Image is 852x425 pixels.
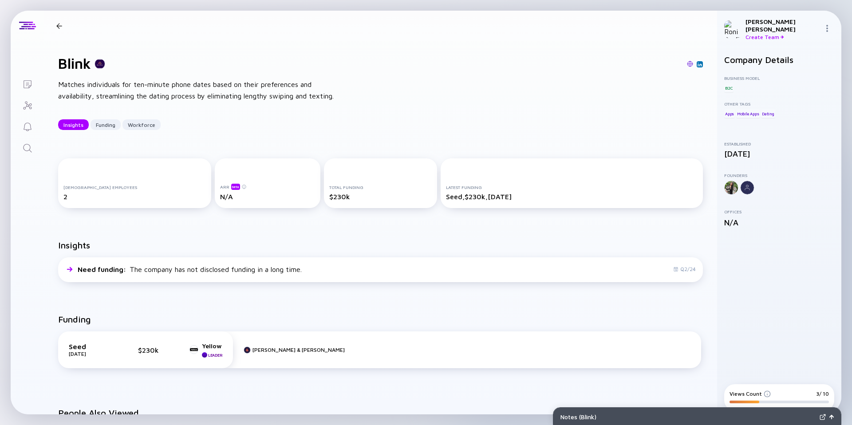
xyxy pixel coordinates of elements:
div: Insights [58,118,89,132]
span: Need funding : [78,265,128,273]
div: Established [724,141,834,146]
div: Other Tags [724,101,834,106]
div: Apps [724,109,735,118]
div: [PERSON_NAME] [PERSON_NAME] [745,18,820,33]
div: Seed [69,342,113,350]
h2: Company Details [724,55,834,65]
div: Dating [761,109,775,118]
a: Investor Map [11,94,44,115]
div: B2C [724,83,734,92]
img: Menu [824,25,831,32]
div: 3/ 10 [816,390,829,397]
button: Funding [91,119,121,130]
div: [DATE] [724,149,834,158]
img: Blink Linkedin Page [698,62,702,67]
h2: Funding [58,314,91,324]
div: N/A [220,193,315,201]
button: Insights [58,119,89,130]
div: Funding [91,118,121,132]
a: Reminders [11,115,44,137]
img: Open Notes [829,415,834,419]
a: [PERSON_NAME] & [PERSON_NAME] [244,346,345,353]
a: Lists [11,73,44,94]
div: Matches individuals for ten-minute phone dates based on their preferences and availability, strea... [58,79,342,102]
div: Offices [724,209,834,214]
h1: Blink [58,55,91,72]
div: 2 [63,193,206,201]
div: Workforce [122,118,161,132]
div: $230k [329,193,432,201]
div: [PERSON_NAME] & [PERSON_NAME] [252,346,345,353]
div: Total Funding [329,185,432,190]
div: Q2/24 [673,266,696,272]
a: Search [11,137,44,158]
div: Views Count [730,390,771,397]
a: YellowLeader [189,342,222,358]
div: [DATE] [69,350,113,357]
button: Workforce [122,119,161,130]
div: N/A [724,218,834,227]
div: Notes ( Blink ) [560,413,816,421]
h2: People Also Viewed [58,408,703,418]
div: Founders [724,173,834,178]
div: $230k [138,346,165,354]
div: Mobile Apps [736,109,760,118]
img: Expand Notes [820,414,826,420]
div: The company has not disclosed funding in a long time. [78,265,302,273]
div: Business Model [724,75,834,81]
div: Leader [208,353,222,358]
div: ARR [220,183,315,190]
img: Blink Website [687,61,693,67]
h2: Insights [58,240,90,250]
div: Latest Funding [446,185,698,190]
div: Yellow [202,342,222,350]
div: Seed, $230k, [DATE] [446,193,698,201]
img: Roni Profile Picture [724,20,742,38]
div: [DEMOGRAPHIC_DATA] Employees [63,185,206,190]
div: beta [231,184,240,190]
div: Create Team [745,34,820,40]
